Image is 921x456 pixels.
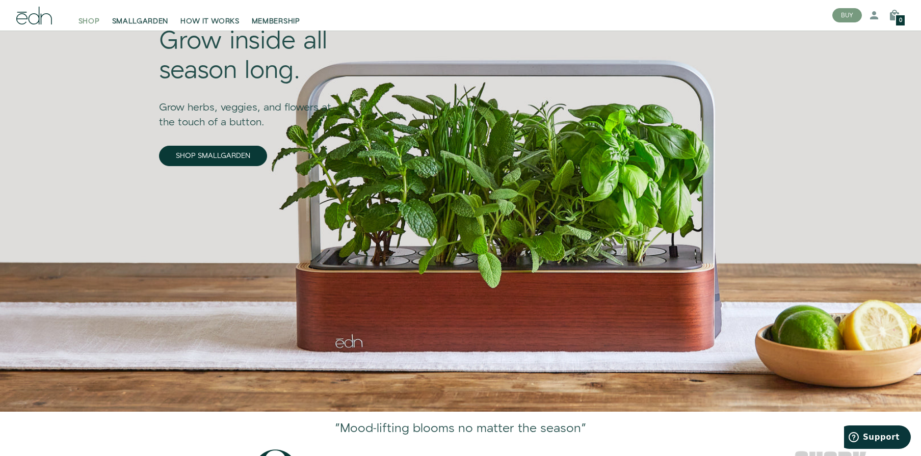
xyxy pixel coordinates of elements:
[112,16,169,26] span: SMALLGARDEN
[106,4,175,26] a: SMALLGARDEN
[159,86,347,130] div: Grow herbs, veggies, and flowers at the touch of a button.
[246,4,306,26] a: MEMBERSHIP
[10,422,911,435] h2: "Mood-lifting blooms no matter the season"
[252,16,300,26] span: MEMBERSHIP
[10,422,911,443] div: 2 / 5
[899,18,902,23] span: 0
[159,27,347,86] div: Grow inside all season long.
[180,16,239,26] span: HOW IT WORKS
[844,425,911,451] iframe: Opens a widget where you can find more information
[78,16,100,26] span: SHOP
[159,146,267,166] a: SHOP SMALLGARDEN
[832,8,862,22] button: BUY
[72,4,106,26] a: SHOP
[174,4,245,26] a: HOW IT WORKS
